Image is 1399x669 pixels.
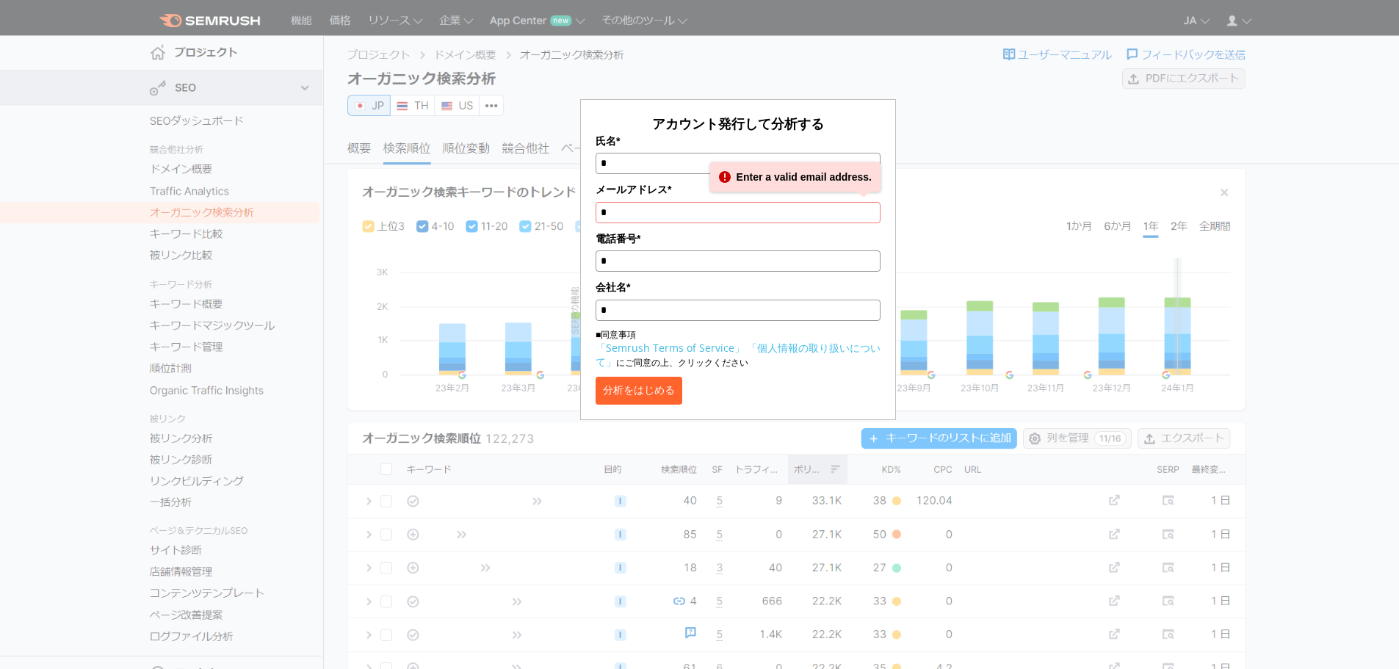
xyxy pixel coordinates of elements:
a: 「Semrush Terms of Service」 [596,341,745,355]
button: 分析をはじめる [596,377,682,405]
div: Enter a valid email address. [710,162,881,192]
span: アカウント発行して分析する [652,115,824,132]
label: 電話番号* [596,231,881,247]
p: ■同意事項 にご同意の上、クリックください [596,328,881,369]
label: メールアドレス* [596,181,881,198]
a: 「個人情報の取り扱いについて」 [596,341,881,369]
